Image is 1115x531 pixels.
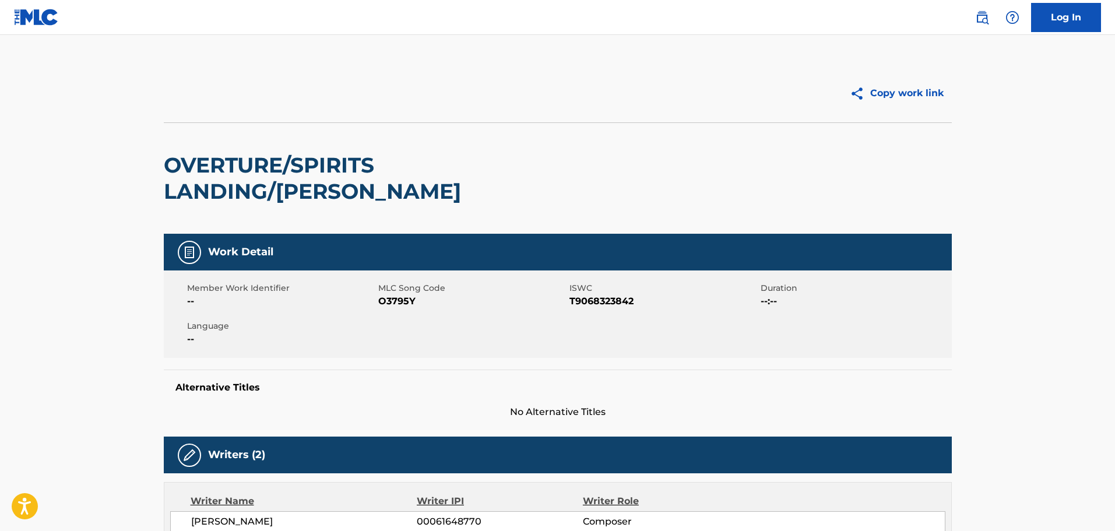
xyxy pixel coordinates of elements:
span: O3795Y [378,294,567,308]
img: help [1005,10,1019,24]
a: Public Search [970,6,994,29]
span: 00061648770 [417,515,582,529]
img: Work Detail [182,245,196,259]
img: search [975,10,989,24]
span: --:-- [761,294,949,308]
span: [PERSON_NAME] [191,515,417,529]
iframe: Chat Widget [1057,475,1115,531]
span: No Alternative Titles [164,405,952,419]
h5: Alternative Titles [175,382,940,393]
span: Duration [761,282,949,294]
button: Copy work link [842,79,952,108]
div: Writer Role [583,494,734,508]
span: Composer [583,515,734,529]
h2: OVERTURE/SPIRITS LANDING/[PERSON_NAME] [164,152,636,205]
span: Language [187,320,375,332]
span: Member Work Identifier [187,282,375,294]
img: Copy work link [850,86,870,101]
span: T9068323842 [569,294,758,308]
img: MLC Logo [14,9,59,26]
div: Writer Name [191,494,417,508]
img: Writers [182,448,196,462]
span: MLC Song Code [378,282,567,294]
span: ISWC [569,282,758,294]
h5: Work Detail [208,245,273,259]
span: -- [187,332,375,346]
a: Log In [1031,3,1101,32]
div: Writer IPI [417,494,583,508]
div: Help [1001,6,1024,29]
h5: Writers (2) [208,448,265,462]
span: -- [187,294,375,308]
